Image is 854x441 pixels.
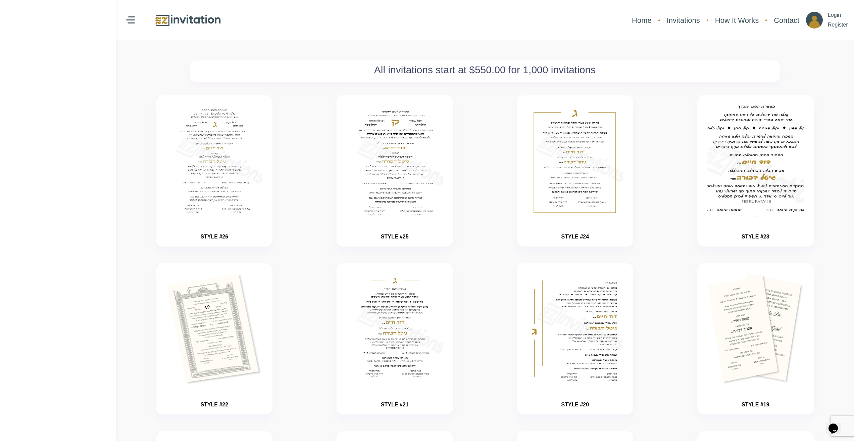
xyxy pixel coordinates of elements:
a: Contact [770,11,803,29]
a: STYLE #19 [742,402,769,407]
button: invitation STYLE #24 [517,95,633,247]
iframe: chat widget [826,414,847,434]
a: Home [629,11,655,29]
img: invitation [707,273,804,385]
img: invitation [347,273,443,385]
button: invitation STYLE #20 [517,263,633,414]
img: invitation [347,105,443,217]
button: invitation STYLE #25 [337,95,453,247]
img: ico_account.png [806,12,823,29]
a: STYLE #21 [381,402,409,407]
a: How It Works [712,11,762,29]
a: STYLE #24 [561,234,589,239]
button: invitation STYLE #19 [697,263,814,414]
a: STYLE #23 [742,234,769,239]
a: STYLE #25 [381,234,409,239]
a: Invitations [663,11,703,29]
h2: All invitations start at $550.00 for 1,000 invitations [193,64,777,76]
a: STYLE #26 [200,234,228,239]
a: STYLE #20 [561,402,589,407]
img: logo.png [154,13,221,28]
img: invitation [166,105,262,217]
button: invitation STYLE #22 [156,263,272,414]
img: invitation [527,105,623,217]
button: invitation STYLE #21 [337,263,453,414]
p: Login Register [828,10,848,30]
button: invitation STYLE #23 [697,95,814,247]
button: invitation STYLE #26 [156,95,272,247]
img: invitation [683,98,828,266]
img: invitation [166,273,262,385]
a: STYLE #22 [200,402,228,407]
img: invitation [527,273,623,385]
